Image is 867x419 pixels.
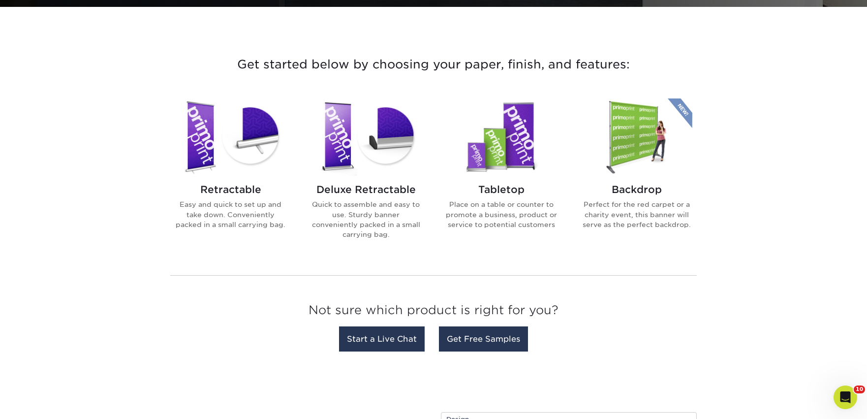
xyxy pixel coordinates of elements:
a: Deluxe Retractable Banner Stands Deluxe Retractable Quick to assemble and easy to use. Sturdy ban... [310,98,422,255]
img: Tabletop Banner Stands [445,98,557,176]
p: Quick to assemble and easy to use. Sturdy banner conveniently packed in a small carrying bag. [310,199,422,240]
a: Backdrop Banner Stands Backdrop Perfect for the red carpet or a charity event, this banner will s... [581,98,692,255]
p: Perfect for the red carpet or a charity event, this banner will serve as the perfect backdrop. [581,199,692,229]
h2: Retractable [175,184,286,195]
h2: Tabletop [445,184,557,195]
a: Get Free Samples [439,326,528,352]
p: Place on a table or counter to promote a business, product or service to potential customers [445,199,557,229]
h2: Backdrop [581,184,692,195]
h3: Get started below by choosing your paper, finish, and features: [146,42,721,87]
h2: Deluxe Retractable [310,184,422,195]
img: Backdrop Banner Stands [581,98,692,176]
a: Tabletop Banner Stands Tabletop Place on a table or counter to promote a business, product or ser... [445,98,557,255]
img: Retractable Banner Stands [175,98,286,176]
span: 10 [854,386,865,393]
iframe: Intercom live chat [834,386,857,409]
a: Start a Live Chat [339,326,425,352]
a: Retractable Banner Stands Retractable Easy and quick to set up and take down. Conveniently packed... [175,98,286,255]
h3: Not sure which product is right for you? [170,295,697,329]
img: Deluxe Retractable Banner Stands [310,98,422,176]
img: New Product [668,98,692,128]
p: Easy and quick to set up and take down. Conveniently packed in a small carrying bag. [175,199,286,229]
